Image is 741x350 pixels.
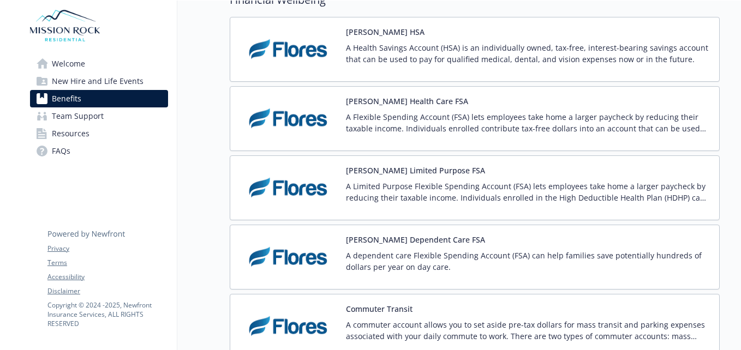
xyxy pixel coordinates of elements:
[30,107,168,125] a: Team Support
[47,244,168,254] a: Privacy
[346,250,710,273] p: A dependent care Flexible Spending Account (FSA) can help families save potentially hundreds of d...
[346,303,413,315] button: Commuter Transit
[47,300,168,328] p: Copyright © 2024 - 2025 , Newfront Insurance Services, ALL RIGHTS RESERVED
[47,286,168,296] a: Disclaimer
[52,55,85,73] span: Welcome
[239,303,337,349] img: Flores and Associates carrier logo
[47,272,168,282] a: Accessibility
[52,90,81,107] span: Benefits
[346,111,710,134] p: A Flexible Spending Account (FSA) lets employees take home a larger paycheck by reducing their ta...
[239,234,337,280] img: Flores and Associates carrier logo
[52,107,104,125] span: Team Support
[52,73,144,90] span: New Hire and Life Events
[346,42,710,65] p: A Health Savings Account (HSA) is an individually owned, tax-free, interest-bearing savings accou...
[30,90,168,107] a: Benefits
[346,319,710,342] p: A commuter account allows you to set aside pre-tax dollars for mass transit and parking expenses ...
[47,258,168,268] a: Terms
[346,26,425,38] button: [PERSON_NAME] HSA
[346,95,468,107] button: [PERSON_NAME] Health Care FSA
[30,73,168,90] a: New Hire and Life Events
[239,95,337,142] img: Flores and Associates carrier logo
[30,55,168,73] a: Welcome
[30,142,168,160] a: FAQs
[346,180,710,203] p: A Limited Purpose Flexible Spending Account (FSA) lets employees take home a larger paycheck by r...
[346,165,485,176] button: [PERSON_NAME] Limited Purpose FSA
[52,125,89,142] span: Resources
[239,165,337,211] img: Flores and Associates carrier logo
[239,26,337,73] img: Flores and Associates carrier logo
[30,125,168,142] a: Resources
[52,142,70,160] span: FAQs
[346,234,485,245] button: [PERSON_NAME] Dependent Care FSA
